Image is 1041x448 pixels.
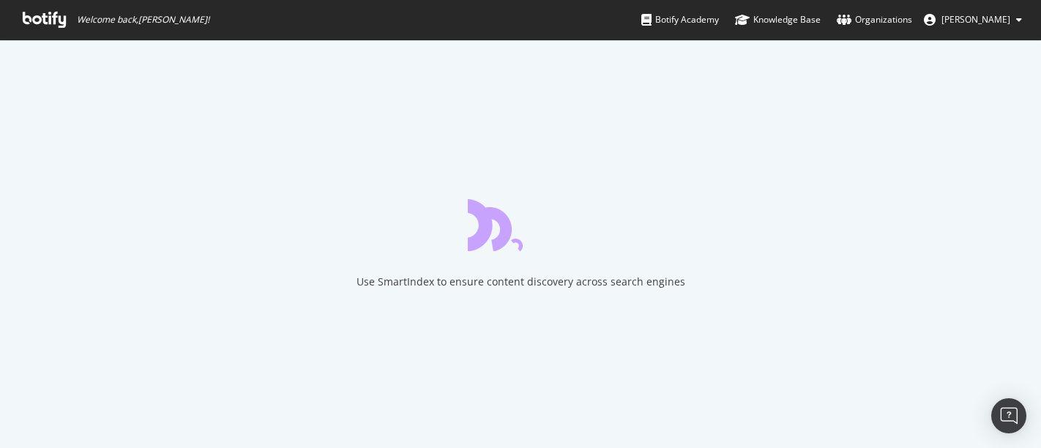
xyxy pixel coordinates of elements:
[468,198,573,251] div: animation
[991,398,1026,433] div: Open Intercom Messenger
[641,12,719,27] div: Botify Academy
[77,14,209,26] span: Welcome back, [PERSON_NAME] !
[837,12,912,27] div: Organizations
[912,8,1034,31] button: [PERSON_NAME]
[941,13,1010,26] span: Cousseau Victor
[735,12,821,27] div: Knowledge Base
[357,275,685,289] div: Use SmartIndex to ensure content discovery across search engines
